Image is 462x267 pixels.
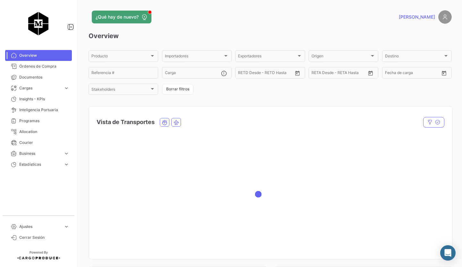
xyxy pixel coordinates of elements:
[92,11,151,23] button: ¿Qué hay de nuevo?
[19,151,61,156] span: Business
[91,55,150,59] span: Producto
[19,107,69,113] span: Inteligencia Portuaria
[19,224,61,229] span: Ajustes
[366,68,375,78] button: Open calendar
[19,118,69,124] span: Programas
[238,71,239,76] input: Desde
[97,118,155,127] h4: Vista de Transportes
[5,50,72,61] a: Overview
[89,31,452,40] h3: Overview
[19,129,69,135] span: Allocation
[172,118,181,126] button: Air
[399,14,435,20] span: [PERSON_NAME]
[19,235,69,240] span: Cerrar Sesión
[390,71,416,76] input: Hasta
[438,10,452,24] img: placeholder-user.png
[312,55,370,59] span: Origen
[312,71,312,76] input: Desde
[19,85,61,91] span: Cargas
[440,245,456,261] div: Abrir Intercom Messenger
[238,55,296,59] span: Exportadores
[162,84,193,95] button: Borrar filtros
[5,115,72,126] a: Programas
[96,14,139,20] span: ¿Qué hay de nuevo?
[160,118,169,126] button: Ocean
[5,72,72,83] a: Documentos
[64,151,69,156] span: expand_more
[165,55,223,59] span: Importadores
[64,85,69,91] span: expand_more
[385,55,443,59] span: Destino
[91,88,150,93] span: Stakeholders
[317,71,343,76] input: Hasta
[19,63,69,69] span: Órdenes de Compra
[243,71,269,76] input: Hasta
[19,140,69,146] span: Courier
[5,104,72,115] a: Inteligencia Portuaria
[64,224,69,229] span: expand_more
[19,96,69,102] span: Insights - KPIs
[5,61,72,72] a: Órdenes de Compra
[19,53,69,58] span: Overview
[293,68,302,78] button: Open calendar
[19,162,61,167] span: Estadísticas
[5,137,72,148] a: Courier
[5,94,72,104] a: Insights - KPIs
[22,8,55,40] img: migiva.png
[64,162,69,167] span: expand_more
[19,74,69,80] span: Documentos
[5,126,72,137] a: Allocation
[439,68,449,78] button: Open calendar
